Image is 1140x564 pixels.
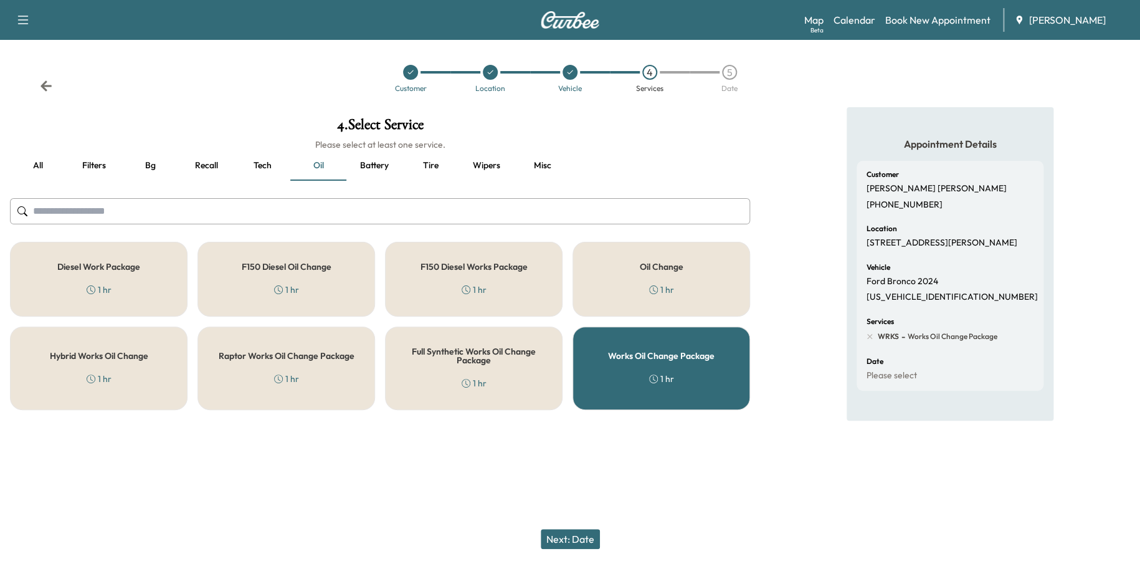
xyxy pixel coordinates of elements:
[219,351,354,360] h5: Raptor Works Oil Change Package
[274,284,299,296] div: 1 hr
[885,12,990,27] a: Book New Appointment
[1029,12,1106,27] span: [PERSON_NAME]
[867,318,894,325] h6: Services
[515,151,571,181] button: Misc
[242,262,331,271] h5: F150 Diesel Oil Change
[87,284,112,296] div: 1 hr
[649,373,674,385] div: 1 hr
[867,225,897,232] h6: Location
[10,151,750,181] div: basic tabs example
[905,332,997,342] span: Works Oil Change Package
[122,151,178,181] button: Bg
[234,151,290,181] button: Tech
[458,151,515,181] button: Wipers
[867,276,938,287] p: Ford Bronco 2024
[867,370,917,381] p: Please select
[462,377,487,390] div: 1 hr
[420,262,528,271] h5: F150 Diesel Works Package
[804,12,824,27] a: MapBeta
[608,351,715,360] h5: Works Oil Change Package
[274,373,299,385] div: 1 hr
[462,284,487,296] div: 1 hr
[57,262,140,271] h5: Diesel Work Package
[810,26,824,35] div: Beta
[899,330,905,343] span: -
[395,85,427,92] div: Customer
[290,151,346,181] button: Oil
[540,11,600,29] img: Curbee Logo
[402,151,458,181] button: Tire
[541,529,600,549] button: Next: Date
[87,373,112,385] div: 1 hr
[721,85,738,92] div: Date
[867,264,890,271] h6: Vehicle
[640,262,683,271] h5: Oil Change
[40,80,52,92] div: Back
[50,351,148,360] h5: Hybrid Works Oil Change
[10,117,750,138] h1: 4 . Select Service
[636,85,663,92] div: Services
[475,85,505,92] div: Location
[867,171,899,178] h6: Customer
[857,137,1043,151] h5: Appointment Details
[878,332,899,342] span: WRKS
[178,151,234,181] button: Recall
[867,358,883,365] h6: Date
[10,151,66,181] button: all
[10,138,750,151] h6: Please select at least one service.
[867,237,1017,249] p: [STREET_ADDRESS][PERSON_NAME]
[867,292,1038,303] p: [US_VEHICLE_IDENTIFICATION_NUMBER]
[346,151,402,181] button: Battery
[558,85,582,92] div: Vehicle
[66,151,122,181] button: Filters
[642,65,657,80] div: 4
[867,183,1007,194] p: [PERSON_NAME] [PERSON_NAME]
[649,284,674,296] div: 1 hr
[834,12,875,27] a: Calendar
[722,65,737,80] div: 5
[867,199,943,211] p: [PHONE_NUMBER]
[406,347,542,365] h5: Full Synthetic Works Oil Change Package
